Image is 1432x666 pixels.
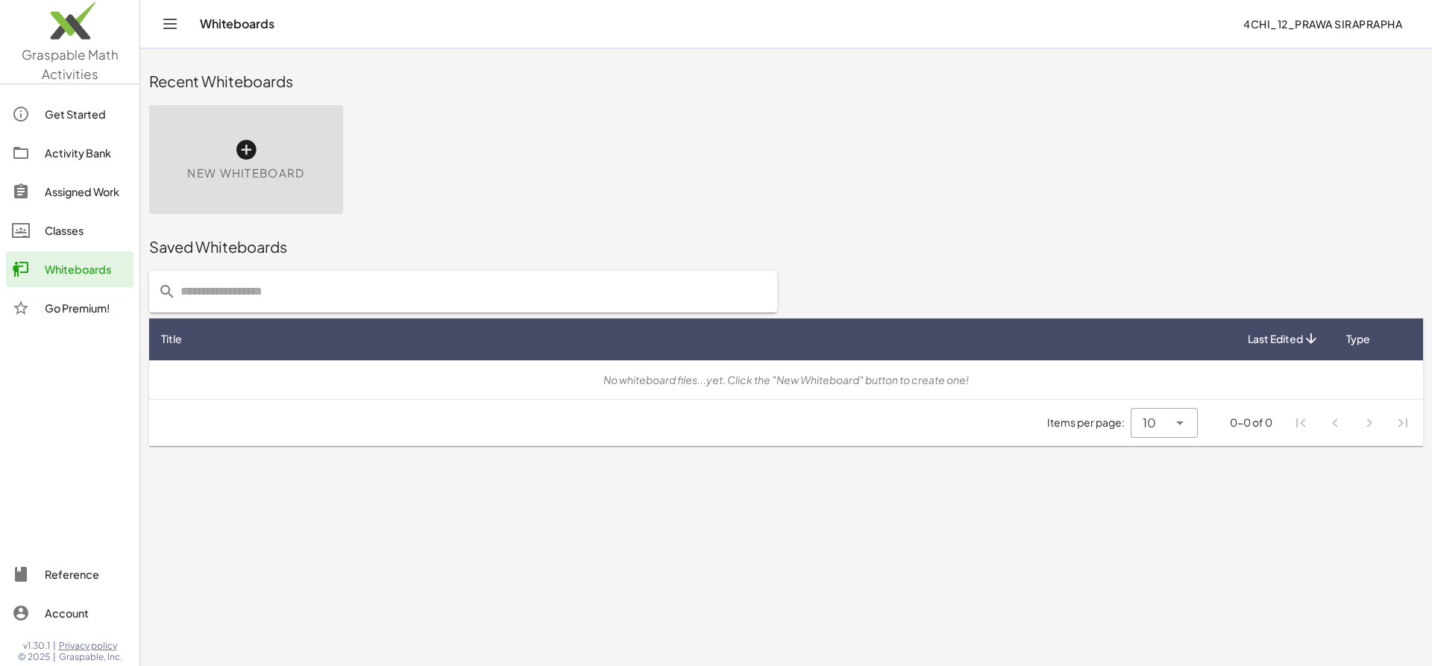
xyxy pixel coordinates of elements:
div: Assigned Work [45,183,128,201]
span: 10 [1143,414,1156,432]
span: Items per page: [1047,415,1131,430]
button: Toggle navigation [158,12,182,36]
nav: Pagination Navigation [1284,406,1420,440]
div: Go Premium! [45,299,128,317]
a: Privacy policy [59,640,122,652]
span: Graspable, Inc. [59,651,122,663]
div: Recent Whiteboards [149,71,1423,92]
div: Account [45,604,128,622]
div: Saved Whiteboards [149,236,1423,257]
a: Reference [6,556,134,592]
div: Reference [45,565,128,583]
div: Classes [45,222,128,239]
span: | [53,651,56,663]
span: v1.30.1 [23,640,50,652]
div: Get Started [45,105,128,123]
div: No whiteboard files...yet. Click the "New Whiteboard" button to create one! [161,372,1411,388]
span: Graspable Math Activities [22,46,119,82]
span: | [53,640,56,652]
span: Title [161,331,182,347]
a: Account [6,595,134,631]
a: Get Started [6,96,134,132]
div: Activity Bank [45,144,128,162]
span: Type [1346,331,1370,347]
a: Classes [6,213,134,248]
div: 0-0 of 0 [1230,415,1272,430]
i: prepended action [158,283,176,301]
a: Activity Bank [6,135,134,171]
button: 4CHI_12_Prawa Siraprapha [1231,10,1414,37]
a: Assigned Work [6,174,134,210]
a: Whiteboards [6,251,134,287]
span: Last Edited [1248,331,1303,347]
span: 4CHI_12_Prawa Siraprapha [1243,17,1402,31]
span: New Whiteboard [187,165,304,182]
div: Whiteboards [45,260,128,278]
span: © 2025 [18,651,50,663]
